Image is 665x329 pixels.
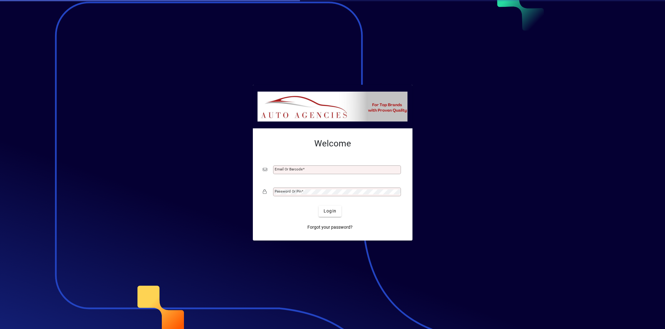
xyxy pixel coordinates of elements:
[305,222,355,233] a: Forgot your password?
[275,189,301,193] mat-label: Password or Pin
[307,224,353,231] span: Forgot your password?
[263,138,402,149] h2: Welcome
[275,167,303,171] mat-label: Email or Barcode
[319,206,341,217] button: Login
[324,208,336,214] span: Login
